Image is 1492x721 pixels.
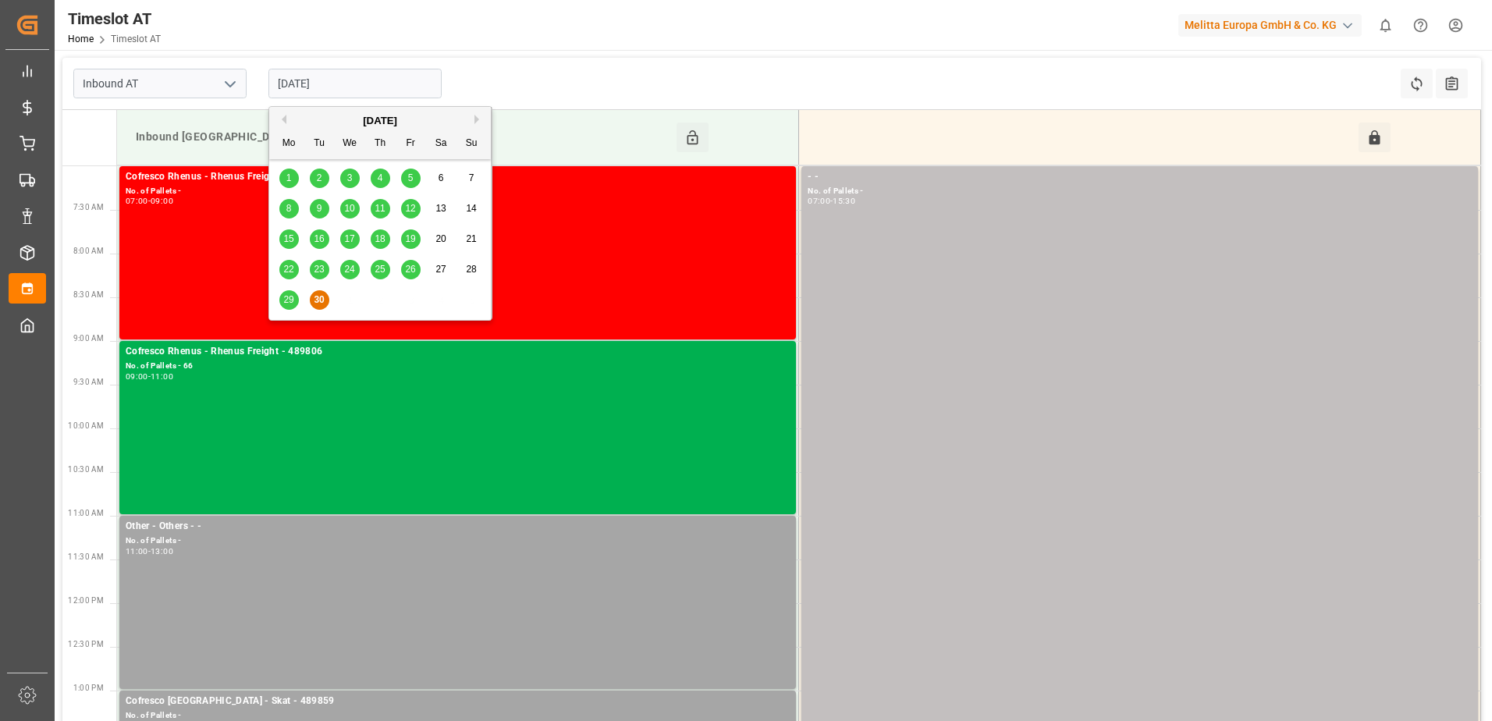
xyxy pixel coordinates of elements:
[462,199,481,218] div: Choose Sunday, September 14th, 2025
[286,203,292,214] span: 8
[73,69,247,98] input: Type to search/select
[279,169,299,188] div: Choose Monday, September 1st, 2025
[73,247,104,255] span: 8:00 AM
[462,134,481,154] div: Su
[279,229,299,249] div: Choose Monday, September 15th, 2025
[432,169,451,188] div: Choose Saturday, September 6th, 2025
[68,34,94,44] a: Home
[371,169,390,188] div: Choose Thursday, September 4th, 2025
[68,7,161,30] div: Timeslot AT
[218,72,241,96] button: open menu
[469,172,474,183] span: 7
[283,233,293,244] span: 15
[73,684,104,692] span: 1:00 PM
[73,203,104,211] span: 7:30 AM
[277,115,286,124] button: Previous Month
[126,519,790,535] div: Other - Others - -
[286,172,292,183] span: 1
[148,373,151,380] div: -
[432,134,451,154] div: Sa
[371,229,390,249] div: Choose Thursday, September 18th, 2025
[371,134,390,154] div: Th
[466,264,476,275] span: 28
[279,134,299,154] div: Mo
[68,465,104,474] span: 10:30 AM
[340,169,360,188] div: Choose Wednesday, September 3rd, 2025
[408,172,414,183] span: 5
[268,69,442,98] input: DD-MM-YYYY
[317,172,322,183] span: 2
[279,199,299,218] div: Choose Monday, September 8th, 2025
[462,169,481,188] div: Choose Sunday, September 7th, 2025
[405,264,415,275] span: 26
[435,264,446,275] span: 27
[401,199,421,218] div: Choose Friday, September 12th, 2025
[833,197,855,204] div: 15:30
[126,373,148,380] div: 09:00
[405,233,415,244] span: 19
[283,264,293,275] span: 22
[462,229,481,249] div: Choose Sunday, September 21st, 2025
[401,260,421,279] div: Choose Friday, September 26th, 2025
[310,229,329,249] div: Choose Tuesday, September 16th, 2025
[126,197,148,204] div: 07:00
[401,134,421,154] div: Fr
[68,552,104,561] span: 11:30 AM
[148,548,151,555] div: -
[314,233,324,244] span: 16
[283,294,293,305] span: 29
[126,344,790,360] div: Cofresco Rhenus - Rhenus Freight - 489806
[314,294,324,305] span: 30
[432,260,451,279] div: Choose Saturday, September 27th, 2025
[73,290,104,299] span: 8:30 AM
[126,548,148,555] div: 11:00
[474,115,484,124] button: Next Month
[340,134,360,154] div: We
[1178,14,1362,37] div: Melitta Europa GmbH & Co. KG
[435,233,446,244] span: 20
[274,163,487,315] div: month 2025-09
[310,169,329,188] div: Choose Tuesday, September 2nd, 2025
[310,134,329,154] div: Tu
[126,360,790,373] div: No. of Pallets - 66
[310,260,329,279] div: Choose Tuesday, September 23rd, 2025
[808,197,830,204] div: 07:00
[401,229,421,249] div: Choose Friday, September 19th, 2025
[310,290,329,310] div: Choose Tuesday, September 30th, 2025
[435,203,446,214] span: 13
[830,197,833,204] div: -
[151,373,173,380] div: 11:00
[126,535,790,548] div: No. of Pallets -
[344,233,354,244] span: 17
[401,169,421,188] div: Choose Friday, September 5th, 2025
[405,203,415,214] span: 12
[347,172,353,183] span: 3
[375,203,385,214] span: 11
[439,172,444,183] span: 6
[340,260,360,279] div: Choose Wednesday, September 24th, 2025
[340,199,360,218] div: Choose Wednesday, September 10th, 2025
[68,640,104,648] span: 12:30 PM
[1368,8,1403,43] button: show 0 new notifications
[68,509,104,517] span: 11:00 AM
[1403,8,1438,43] button: Help Center
[1178,10,1368,40] button: Melitta Europa GmbH & Co. KG
[462,260,481,279] div: Choose Sunday, September 28th, 2025
[151,197,173,204] div: 09:00
[126,694,790,709] div: Cofresco [GEOGRAPHIC_DATA] - Skat - 489859
[148,197,151,204] div: -
[317,203,322,214] span: 9
[432,229,451,249] div: Choose Saturday, September 20th, 2025
[375,264,385,275] span: 25
[466,203,476,214] span: 14
[269,113,491,129] div: [DATE]
[130,123,677,152] div: Inbound [GEOGRAPHIC_DATA]
[808,185,1472,198] div: No. of Pallets -
[344,264,354,275] span: 24
[73,378,104,386] span: 9:30 AM
[68,421,104,430] span: 10:00 AM
[808,169,1472,185] div: - -
[73,334,104,343] span: 9:00 AM
[340,229,360,249] div: Choose Wednesday, September 17th, 2025
[126,169,790,185] div: Cofresco Rhenus - Rhenus Freight - 489858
